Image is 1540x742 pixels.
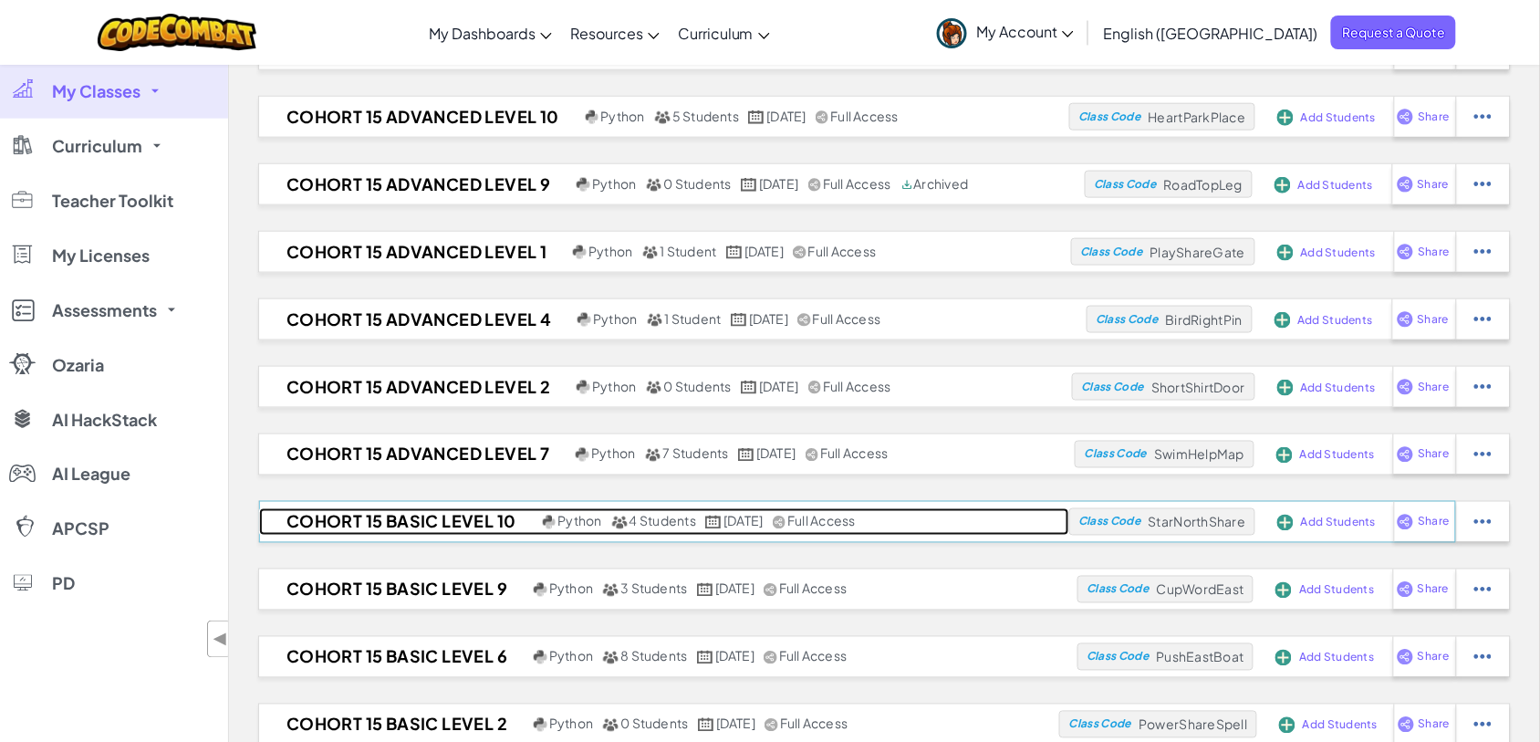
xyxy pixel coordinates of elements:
[1301,112,1376,123] span: Add Students
[756,445,796,462] span: [DATE]
[741,178,757,192] img: calendar.svg
[1164,176,1243,193] span: RoadTopLeg
[1419,719,1450,730] span: Share
[779,648,848,664] span: Full Access
[1397,649,1414,665] img: IconShare_Purple.svg
[534,651,547,664] img: python.png
[1398,716,1415,733] img: IconShare_Purple.svg
[259,643,1077,671] a: Cohort 15 Basic Level 6 Python 8 Students [DATE] Full Access
[1418,246,1449,257] span: Share
[715,580,754,597] span: [DATE]
[593,310,637,327] span: Python
[259,103,1069,131] a: Cohort 15 Advanced Level 10 Python 5 Students [DATE] Full Access
[808,243,877,259] span: Full Access
[259,508,538,536] h2: Cohort 15 Basic Level 10
[259,441,1075,468] a: Cohort 15 Advanced Level 7 Python 7 Students [DATE] Full Access
[577,381,590,394] img: python.png
[716,716,755,732] span: [DATE]
[831,108,900,124] span: Full Access
[1275,582,1292,599] img: IconAddStudents.svg
[549,648,593,664] span: Python
[793,246,806,259] img: IconShare_Gray.svg
[1397,379,1414,395] img: IconShare_Purple.svg
[1094,179,1156,190] span: Class Code
[1078,517,1140,528] span: Class Code
[1279,717,1295,734] img: IconAddStudents.svg
[787,513,856,529] span: Full Access
[602,651,619,664] img: MultipleUsers.png
[1150,244,1245,260] span: PlayShareGate
[1474,244,1492,260] img: IconStudentEllipsis.svg
[937,18,967,48] img: avatar
[1418,111,1449,122] span: Share
[779,580,848,597] span: Full Access
[823,175,891,192] span: Full Access
[1397,446,1414,463] img: IconShare_Purple.svg
[1157,581,1244,598] span: CupWordEast
[1301,247,1376,258] span: Add Students
[259,643,529,671] h2: Cohort 15 Basic Level 6
[576,448,589,462] img: python.png
[900,178,914,192] img: IconArchive.svg
[259,508,1069,536] a: Cohort 15 Basic Level 10 Python 4 Students [DATE] Full Access
[573,246,587,259] img: python.png
[1301,517,1376,528] span: Add Students
[52,412,157,428] span: AI HackStack
[570,24,643,43] span: Resources
[259,576,529,603] h2: Cohort 15 Basic Level 9
[1418,179,1449,190] span: Share
[1166,311,1243,328] span: BirdRightPin
[592,175,636,192] span: Python
[780,716,848,732] span: Full Access
[654,110,671,124] img: MultipleUsers.png
[1474,716,1492,733] img: IconStudentEllipsis.svg
[630,513,696,529] span: 4 Students
[823,378,891,394] span: Full Access
[586,110,599,124] img: python.png
[213,626,228,653] span: ◀
[1149,514,1246,530] span: StarNorthShare
[748,110,765,124] img: calendar.svg
[98,14,257,51] img: CodeCombat logo
[820,445,889,462] span: Full Access
[723,513,763,529] span: [DATE]
[1303,720,1378,731] span: Add Students
[669,8,779,57] a: Curriculum
[52,193,173,209] span: Teacher Toolkit
[816,110,828,124] img: IconShare_Gray.svg
[813,310,881,327] span: Full Access
[561,8,669,57] a: Resources
[646,381,662,394] img: MultipleUsers.png
[698,718,714,732] img: calendar.svg
[764,651,776,664] img: IconShare_Gray.svg
[808,178,821,192] img: IconShare_Gray.svg
[759,378,798,394] span: [DATE]
[1300,450,1375,461] span: Add Students
[259,238,1071,266] a: Cohort 15 Advanced Level 1 Python 1 Student [DATE] Full Access
[759,175,798,192] span: [DATE]
[1418,517,1449,528] span: Share
[646,178,662,192] img: MultipleUsers.png
[715,648,754,664] span: [DATE]
[1397,109,1414,125] img: IconShare_Purple.svg
[645,448,661,462] img: MultipleUsers.png
[738,448,754,462] img: calendar.svg
[767,108,806,124] span: [DATE]
[592,378,636,394] span: Python
[52,138,142,154] span: Curriculum
[1078,111,1140,122] span: Class Code
[741,381,757,394] img: calendar.svg
[602,718,619,732] img: MultipleUsers.png
[1154,446,1244,463] span: SwimHelpMap
[1277,110,1294,126] img: IconAddStudents.svg
[976,22,1074,41] span: My Account
[797,313,810,327] img: IconShare_Gray.svg
[591,445,635,462] span: Python
[1474,446,1492,463] img: IconStudentEllipsis.svg
[1094,8,1327,57] a: English ([GEOGRAPHIC_DATA])
[1080,246,1142,257] span: Class Code
[602,583,619,597] img: MultipleUsers.png
[663,445,729,462] span: 7 Students
[697,583,713,597] img: calendar.svg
